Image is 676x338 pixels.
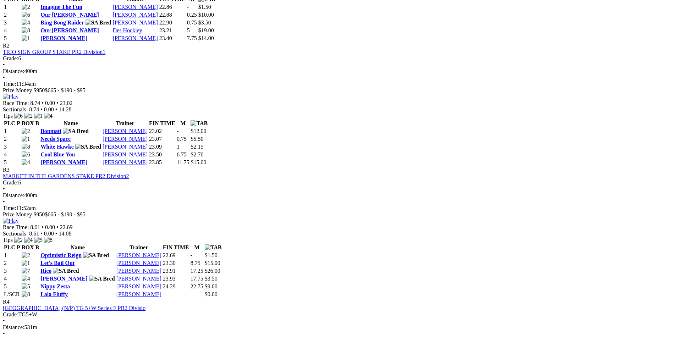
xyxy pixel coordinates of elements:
text: 0.75 [177,136,187,142]
span: PLC [4,244,15,250]
a: [PERSON_NAME] [40,159,87,165]
img: 6 [22,12,30,18]
a: Our [PERSON_NAME] [40,27,99,33]
div: 531m [3,324,673,331]
img: SA Bred [63,128,89,134]
th: M [190,244,204,251]
span: Race Time: [3,224,29,230]
img: 2 [14,237,23,243]
text: 0.25 [187,12,197,18]
span: 14.08 [59,231,71,237]
img: 1 [22,35,30,41]
td: 23.91 [163,267,189,275]
span: • [56,224,59,230]
div: TG5+W [3,311,673,318]
img: 5 [22,283,30,290]
span: 8.61 [30,224,40,230]
span: Distance: [3,68,24,74]
span: Time: [3,205,16,211]
a: [PERSON_NAME] [40,276,87,282]
div: 11:52am [3,205,673,211]
a: MARKET IN THE GARDENS STAKE PR2 Division2 [3,173,129,179]
a: Nippy Zesta [40,283,70,289]
span: $15.00 [191,159,206,165]
span: 14.28 [59,106,71,112]
div: 11:34am [3,81,673,87]
span: P [17,244,20,250]
a: [PERSON_NAME] [40,35,87,41]
span: • [56,100,59,106]
a: [PERSON_NAME] [116,291,161,297]
span: • [3,62,5,68]
div: Prize Money $950 [3,211,673,218]
div: Prize Money $950 [3,87,673,94]
span: 23.02 [60,100,73,106]
a: [PERSON_NAME] [103,151,148,157]
td: 5 [4,159,21,166]
div: 6 [3,179,673,186]
img: 4 [22,20,30,26]
a: [PERSON_NAME] [116,260,161,266]
text: 1 [177,144,180,150]
img: 6 [14,113,23,119]
span: • [3,331,5,337]
td: 4 [4,151,21,158]
text: 6.75 [177,151,187,157]
span: Tips [3,237,13,243]
a: [PERSON_NAME] [113,20,158,26]
span: Distance: [3,192,24,198]
a: Cool Blue You [40,151,75,157]
td: 1 [4,4,21,11]
img: 6 [22,151,30,158]
img: 2 [22,4,30,10]
img: TAB [205,244,222,251]
div: 400m [3,68,673,74]
span: B [35,244,39,250]
img: 2 [24,113,33,119]
img: 8 [22,27,30,34]
td: 2 [4,11,21,18]
div: 400m [3,192,673,199]
a: Lala Fluffy [40,291,68,297]
img: 4 [24,237,33,243]
span: $10.00 [198,12,214,18]
span: 0.00 [44,231,54,237]
th: Name [40,120,101,127]
span: Tips [3,113,13,119]
a: [PERSON_NAME] [103,159,148,165]
th: Trainer [102,120,148,127]
span: $665 - $190 - $95 [45,211,86,217]
th: FIN TIME [149,120,176,127]
td: 23.50 [149,151,176,158]
span: Distance: [3,324,24,330]
span: • [42,224,44,230]
a: [PERSON_NAME] [116,268,161,274]
text: 8.75 [191,260,200,266]
span: $1.50 [205,252,218,258]
text: 17.75 [191,276,203,282]
img: 4 [22,159,30,166]
a: Our [PERSON_NAME] [40,12,99,18]
td: 3 [4,267,21,275]
span: Grade: [3,311,18,317]
td: 3 [4,19,21,26]
text: 11.75 [177,159,189,165]
img: SA Bred [53,268,79,274]
span: $5.50 [191,136,203,142]
a: [PERSON_NAME] [103,128,148,134]
td: 23.02 [149,128,176,135]
img: SA Bred [89,276,115,282]
td: 3 [4,143,21,150]
a: Des Hockley [113,27,142,33]
span: 22.69 [60,224,73,230]
span: BOX [22,244,34,250]
span: $2.70 [191,151,203,157]
img: TAB [191,120,208,127]
img: 4 [44,113,53,119]
img: 1 [34,113,43,119]
img: SA Bred [75,144,101,150]
span: $19.00 [198,27,214,33]
text: - [177,128,178,134]
th: M [176,120,189,127]
a: [PERSON_NAME] [113,4,158,10]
